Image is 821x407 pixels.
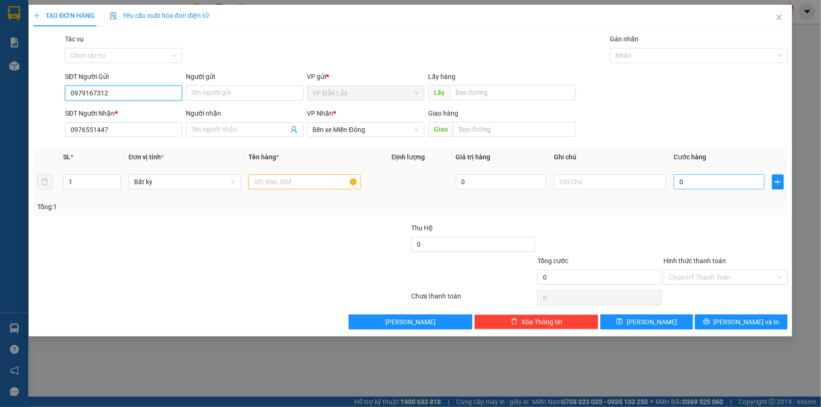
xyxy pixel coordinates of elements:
span: Bất kỳ [134,175,235,189]
div: VP gửi [307,71,424,82]
div: Người nhận [186,108,303,118]
button: Close [766,5,792,31]
label: Gán nhãn [610,35,638,43]
input: Dọc đường [453,122,576,137]
span: [PERSON_NAME] và In [714,317,780,327]
span: Lấy hàng [428,73,455,80]
span: [PERSON_NAME] [627,317,677,327]
span: delete [511,318,518,326]
span: Lấy [428,85,450,100]
span: Gửi: [8,9,23,19]
span: Giao hàng [428,110,458,117]
span: user-add [290,126,298,133]
button: delete [37,174,52,189]
span: plus [773,178,783,186]
span: Tên hàng [248,153,279,161]
th: Ghi chú [550,148,670,166]
img: icon [110,12,117,20]
span: TẠO ĐƠN HÀNG [33,12,95,19]
span: printer [703,318,710,326]
span: [PERSON_NAME] [385,317,436,327]
div: SĐT Người Nhận [65,108,182,118]
span: Cước hàng [674,153,706,161]
span: VP Nhận [307,110,334,117]
input: VD: Bàn, Ghế [248,174,361,189]
span: Thu Hộ [411,224,433,232]
span: DĐ: [80,49,94,59]
span: Yêu cầu xuất hóa đơn điện tử [110,12,209,19]
span: Đơn vị tính [128,153,164,161]
div: Chưa thanh toán [411,291,537,307]
button: deleteXóa Thông tin [474,314,598,329]
span: Giao [428,122,453,137]
span: Xóa Thông tin [521,317,562,327]
button: [PERSON_NAME] [349,314,473,329]
div: VP Đắk Lắk [8,8,74,31]
input: Ghi Chú [554,174,666,189]
div: HẢI [80,19,229,31]
span: Tổng cước [537,257,568,265]
span: Định lượng [391,153,425,161]
div: SĐT Người Gửi [65,71,182,82]
span: Nhận: [80,9,103,19]
div: Bình Dương [80,8,229,19]
div: Tổng: 1 [37,202,317,212]
span: save [616,318,623,326]
button: printer[PERSON_NAME] và In [695,314,788,329]
span: plus [33,12,40,19]
span: Bến xe Miền Đông [313,123,419,137]
span: Giá trị hàng [456,153,491,161]
input: Dọc đường [450,85,576,100]
label: Tác vụ [65,35,84,43]
span: VP Đắk Lắk [313,86,419,100]
span: ĐẤT [DEMOGRAPHIC_DATA] [80,44,229,77]
label: Hình thức thanh toán [663,257,726,265]
button: save[PERSON_NAME] [600,314,693,329]
button: plus [772,174,784,189]
div: Người gửi [186,71,303,82]
input: 0 [456,174,547,189]
span: SL [63,153,71,161]
div: 0367940772 [8,31,74,44]
div: 0983200203 [80,31,229,44]
span: close [775,14,783,21]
